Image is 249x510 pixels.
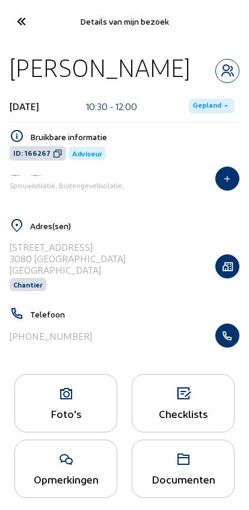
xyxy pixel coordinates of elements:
[10,264,126,275] div: [GEOGRAPHIC_DATA]
[41,16,207,26] div: Details van mijn bezoek
[30,221,239,231] h5: Adres(sen)
[10,330,92,342] div: [PHONE_NUMBER]
[10,174,22,177] img: Iso Protect
[10,241,126,253] div: [STREET_ADDRESS]
[30,174,42,177] img: Energy Protect Ramen & Deuren
[30,309,239,319] h5: Telefoon
[30,132,239,142] h5: Bruikbare informatie
[15,473,117,485] div: Opmerkingen
[15,407,117,420] div: Foto's
[192,101,221,111] span: Gepland
[13,280,43,289] span: Chantier
[13,149,51,158] span: ID: 166267
[10,52,190,83] div: [PERSON_NAME]
[86,100,137,112] div: 10:30 - 12:00
[10,253,126,264] div: 3080 [GEOGRAPHIC_DATA]
[10,100,39,112] div: [DATE]
[132,407,234,420] div: Checklists
[132,473,234,485] div: Documenten
[10,181,124,189] span: Spouwisolatie, Buitengevelisolatie,
[72,149,102,158] span: Adviseur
